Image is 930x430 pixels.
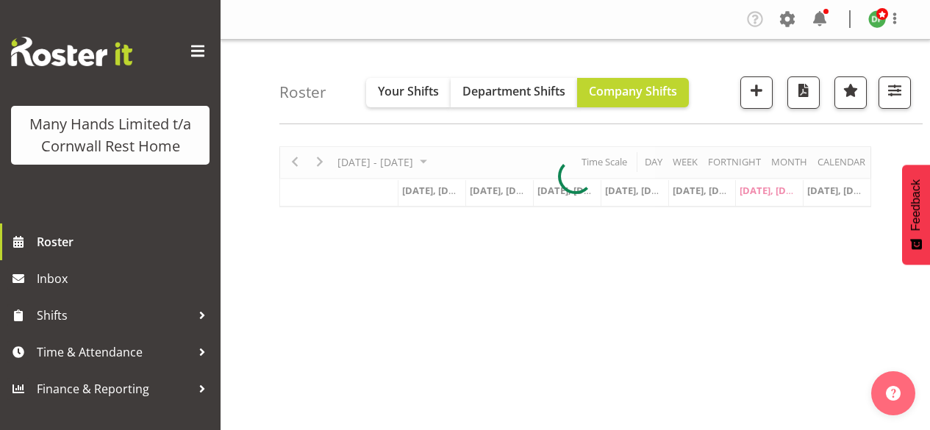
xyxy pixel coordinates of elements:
[37,268,213,290] span: Inbox
[577,78,689,107] button: Company Shifts
[868,10,886,28] img: deborah-fairbrother10865.jpg
[37,378,191,400] span: Finance & Reporting
[909,179,923,231] span: Feedback
[589,83,677,99] span: Company Shifts
[879,76,911,109] button: Filter Shifts
[886,386,901,401] img: help-xxl-2.png
[37,341,191,363] span: Time & Attendance
[366,78,451,107] button: Your Shifts
[451,78,577,107] button: Department Shifts
[279,84,326,101] h4: Roster
[37,231,213,253] span: Roster
[834,76,867,109] button: Highlight an important date within the roster.
[37,304,191,326] span: Shifts
[787,76,820,109] button: Download a PDF of the roster according to the set date range.
[378,83,439,99] span: Your Shifts
[11,37,132,66] img: Rosterit website logo
[902,165,930,265] button: Feedback - Show survey
[740,76,773,109] button: Add a new shift
[26,113,195,157] div: Many Hands Limited t/a Cornwall Rest Home
[462,83,565,99] span: Department Shifts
